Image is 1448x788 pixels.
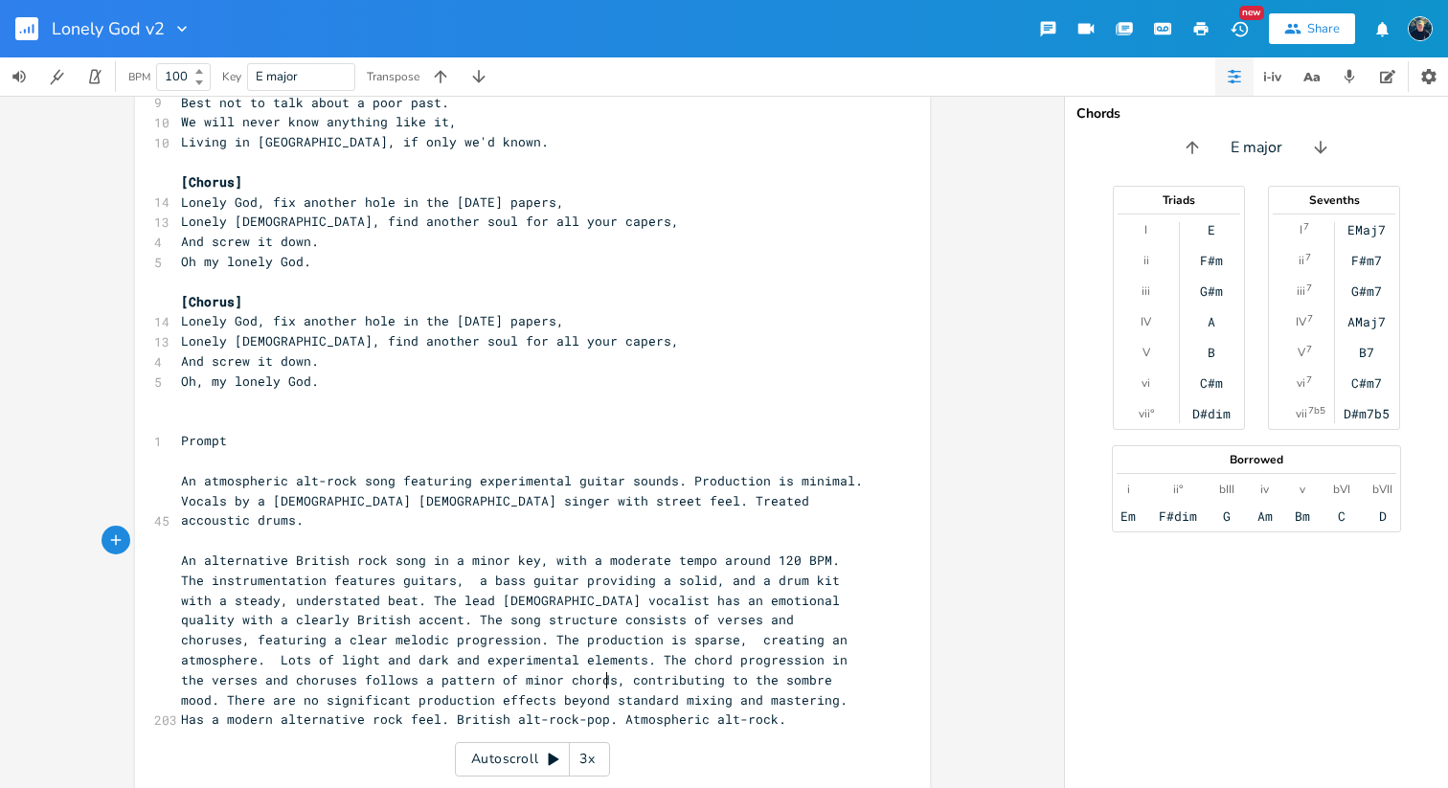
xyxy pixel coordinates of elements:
[181,173,242,191] span: [Chorus]
[1333,482,1350,497] div: bVI
[1223,508,1231,524] div: G
[181,432,227,449] span: Prompt
[1297,283,1305,299] div: iii
[1295,508,1310,524] div: Bm
[1219,482,1234,497] div: bIII
[1303,219,1309,235] sup: 7
[1300,482,1305,497] div: v
[181,332,679,349] span: Lonely [DEMOGRAPHIC_DATA], find another soul for all your capers,
[1239,6,1264,20] div: New
[1076,107,1437,121] div: Chords
[1408,16,1433,41] img: Stew Dean
[1200,375,1223,391] div: C#m
[1307,311,1313,326] sup: 7
[181,133,549,150] span: Living in [GEOGRAPHIC_DATA], if only we'd known.
[1296,406,1307,421] div: vii
[1200,283,1223,299] div: G#m
[1347,314,1386,329] div: AMaj7
[1120,508,1136,524] div: Em
[1379,508,1387,524] div: D
[1269,194,1399,206] div: Sevenths
[367,71,419,82] div: Transpose
[1338,508,1346,524] div: C
[181,233,319,250] span: And screw it down.
[1114,194,1244,206] div: Triads
[222,71,241,82] div: Key
[1306,372,1312,388] sup: 7
[1260,482,1269,497] div: iv
[1298,345,1305,360] div: V
[1297,375,1305,391] div: vi
[1359,345,1374,360] div: B7
[1307,20,1340,37] div: Share
[1173,482,1183,497] div: ii°
[1351,253,1382,268] div: F#m7
[570,742,604,777] div: 3x
[181,352,319,370] span: And screw it down.
[1269,13,1355,44] button: Share
[181,213,679,230] span: Lonely [DEMOGRAPHIC_DATA], find another soul for all your capers,
[1231,137,1282,159] span: E major
[1144,222,1147,237] div: I
[1351,283,1382,299] div: G#m7
[256,68,298,85] span: E major
[1142,375,1150,391] div: vi
[1372,482,1392,497] div: bVII
[1306,342,1312,357] sup: 7
[1351,375,1382,391] div: C#m7
[1159,508,1197,524] div: F#dim
[1139,406,1154,421] div: vii°
[1300,222,1302,237] div: I
[181,94,449,111] span: Best not to talk about a poor past.
[181,372,319,390] span: Oh, my lonely God.
[181,193,564,211] span: Lonely God, fix another hole in the [DATE] papers,
[181,472,871,529] span: An atmospheric alt-rock song featuring experimental guitar sounds. Production is minimal. Vocals ...
[181,312,564,329] span: Lonely God, fix another hole in the [DATE] papers,
[1220,11,1258,46] button: New
[128,72,150,82] div: BPM
[1296,314,1306,329] div: IV
[1305,250,1311,265] sup: 7
[1143,345,1150,360] div: V
[1113,454,1400,465] div: Borrowed
[181,552,855,728] span: An alternative British rock song in a minor key, with a moderate tempo around 120 BPM. The instru...
[1299,253,1304,268] div: ii
[1257,508,1273,524] div: Am
[1308,403,1325,418] sup: 7b5
[1142,283,1150,299] div: iii
[1347,222,1386,237] div: EMaj7
[455,742,610,777] div: Autoscroll
[181,113,457,130] span: We will never know anything like it,
[1208,345,1215,360] div: B
[1344,406,1390,421] div: D#m7b5
[1208,222,1215,237] div: E
[1208,314,1215,329] div: A
[1192,406,1231,421] div: D#dim
[1200,253,1223,268] div: F#m
[1306,281,1312,296] sup: 7
[1143,253,1149,268] div: ii
[181,253,311,270] span: Oh my lonely God.
[1141,314,1151,329] div: IV
[1127,482,1130,497] div: i
[52,20,165,37] span: Lonely God v2
[181,293,242,310] span: [Chorus]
